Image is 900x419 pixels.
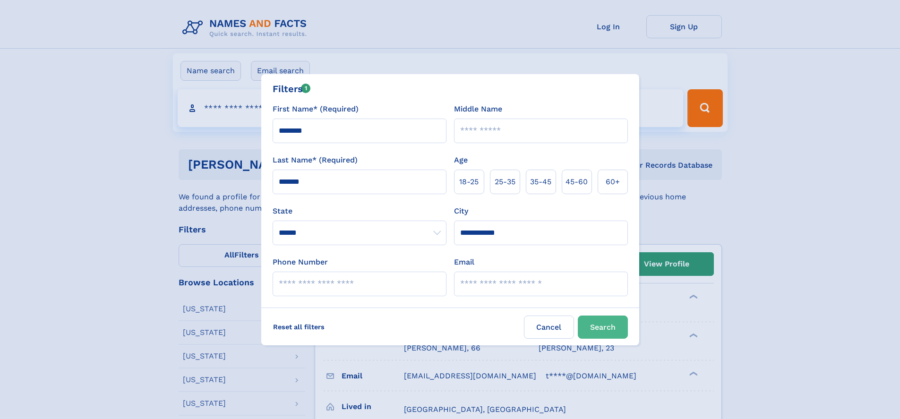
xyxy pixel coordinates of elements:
[454,103,502,115] label: Middle Name
[459,176,479,188] span: 18‑25
[524,316,574,339] label: Cancel
[273,205,446,217] label: State
[454,257,474,268] label: Email
[578,316,628,339] button: Search
[454,154,468,166] label: Age
[273,154,358,166] label: Last Name* (Required)
[606,176,620,188] span: 60+
[454,205,468,217] label: City
[530,176,551,188] span: 35‑45
[495,176,515,188] span: 25‑35
[566,176,588,188] span: 45‑60
[267,316,331,338] label: Reset all filters
[273,103,359,115] label: First Name* (Required)
[273,257,328,268] label: Phone Number
[273,82,311,96] div: Filters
